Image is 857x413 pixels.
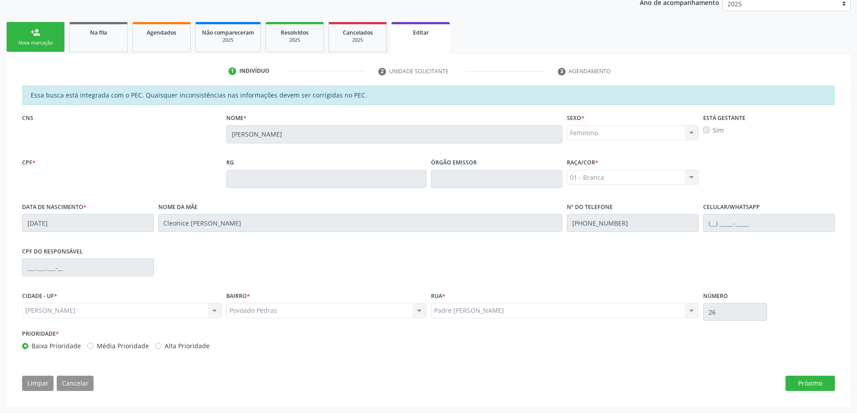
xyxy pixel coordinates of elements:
[239,67,269,75] div: Indivíduo
[785,376,835,391] button: Próximo
[703,200,760,214] label: Celular/WhatsApp
[431,156,477,170] label: Órgão emissor
[97,341,149,351] label: Média Prioridade
[31,27,40,37] div: person_add
[343,29,373,36] span: Cancelados
[567,200,613,214] label: Nº do Telefone
[22,111,33,125] label: CNS
[22,327,59,341] label: Prioridade
[22,289,57,303] label: CIDADE - UF
[226,156,234,170] label: RG
[281,29,309,36] span: Resolvidos
[165,341,210,351] label: Alta Prioridade
[567,214,699,232] input: (__) _____-_____
[703,111,745,125] label: Está gestante
[22,214,154,232] input: __/__/____
[31,341,81,351] label: Baixa Prioridade
[413,29,429,36] span: Editar
[158,200,197,214] label: Nome da mãe
[713,125,724,135] label: Sim
[57,376,94,391] button: Cancelar
[22,244,83,258] label: CPF do responsável
[22,85,835,105] div: Essa busca está integrada com o PEC. Quaisquer inconsistências nas informações devem ser corrigid...
[22,156,36,170] label: CPF
[229,67,237,75] div: 1
[22,258,154,276] input: ___.___.___-__
[13,40,58,46] div: Nova marcação
[22,200,86,214] label: Data de nascimento
[202,29,254,36] span: Não compareceram
[226,289,250,303] label: BAIRRO
[90,29,107,36] span: Na fila
[226,111,247,125] label: Nome
[431,289,445,303] label: Rua
[703,214,835,232] input: (__) _____-_____
[703,289,728,303] label: Número
[202,37,254,44] div: 2025
[272,37,317,44] div: 2025
[567,156,598,170] label: Raça/cor
[22,376,54,391] button: Limpar
[335,37,380,44] div: 2025
[147,29,176,36] span: Agendados
[567,111,584,125] label: Sexo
